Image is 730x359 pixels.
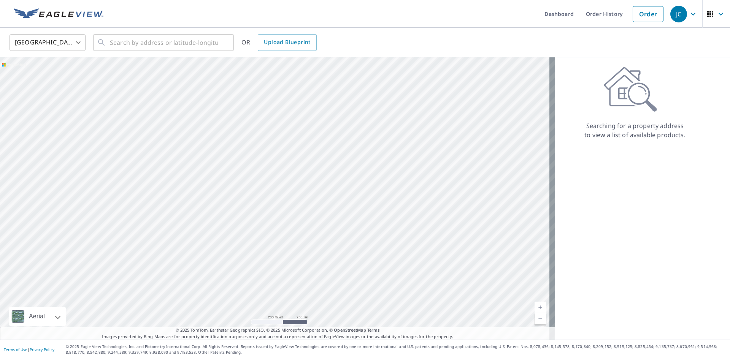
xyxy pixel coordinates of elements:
div: OR [241,34,317,51]
div: [GEOGRAPHIC_DATA] [10,32,86,53]
p: Searching for a property address to view a list of available products. [584,121,686,139]
p: © 2025 Eagle View Technologies, Inc. and Pictometry International Corp. All Rights Reserved. Repo... [66,344,726,355]
div: Aerial [9,307,66,326]
p: | [4,347,54,352]
a: OpenStreetMap [334,327,366,333]
a: Privacy Policy [30,347,54,352]
div: JC [670,6,687,22]
a: Terms [367,327,380,333]
a: Current Level 5, Zoom In [535,302,546,313]
a: Order [633,6,663,22]
span: Upload Blueprint [264,38,310,47]
input: Search by address or latitude-longitude [110,32,218,53]
img: EV Logo [14,8,103,20]
span: © 2025 TomTom, Earthstar Geographics SIO, © 2025 Microsoft Corporation, © [176,327,380,334]
div: Aerial [27,307,47,326]
a: Upload Blueprint [258,34,316,51]
a: Current Level 5, Zoom Out [535,313,546,324]
a: Terms of Use [4,347,27,352]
